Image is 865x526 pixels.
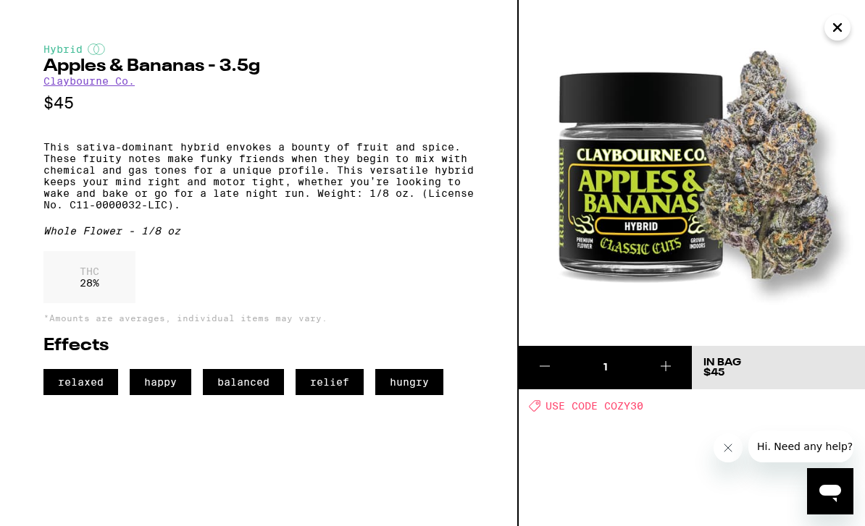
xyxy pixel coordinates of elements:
img: hybridColor.svg [88,43,105,55]
span: USE CODE COZY30 [546,400,643,412]
p: THC [80,266,99,277]
div: Hybrid [43,43,474,55]
span: hungry [375,369,443,395]
div: 1 [571,360,640,375]
span: $45 [703,368,724,378]
span: relaxed [43,369,118,395]
div: Whole Flower - 1/8 oz [43,225,474,237]
a: Claybourne Co. [43,75,135,87]
h2: Effects [43,337,474,355]
h2: Apples & Bananas - 3.5g [43,58,474,75]
span: balanced [203,369,284,395]
iframe: Close message [714,433,743,462]
p: This sativa-dominant hybrid envokes a bounty of fruit and spice. These fruity notes make funky fr... [43,141,474,211]
button: Close [824,14,851,41]
iframe: Message from company [748,430,853,462]
div: In Bag [703,357,741,368]
button: In Bag$45 [692,346,865,389]
div: 28 % [43,251,135,303]
span: relief [296,369,364,395]
p: *Amounts are averages, individual items may vary. [43,313,474,323]
iframe: Button to launch messaging window [807,468,853,514]
span: happy [130,369,191,395]
p: $45 [43,94,474,112]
